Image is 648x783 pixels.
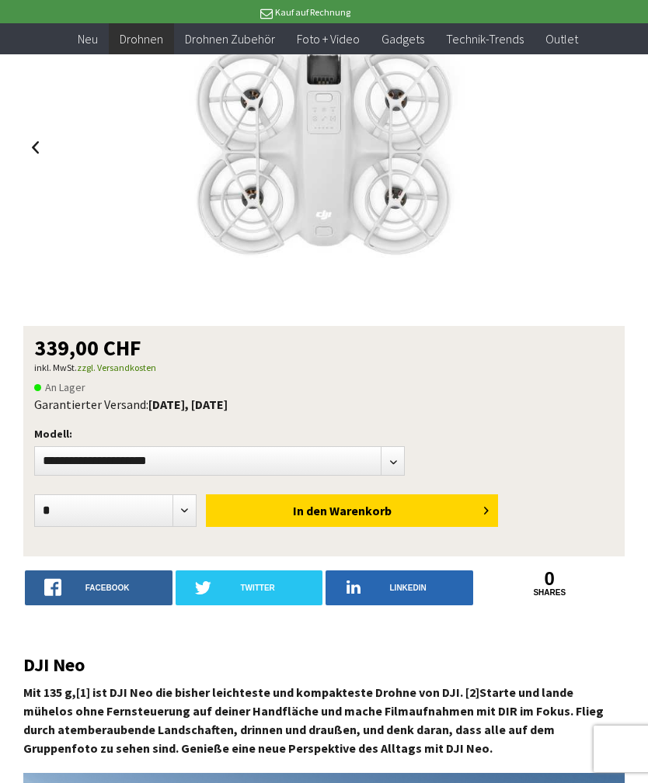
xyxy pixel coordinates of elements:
[326,570,473,605] a: LinkedIn
[206,494,498,527] button: In den Warenkorb
[297,31,360,47] span: Foto + Video
[23,655,625,675] h2: DJI Neo
[329,503,392,518] span: Warenkorb
[78,31,98,47] span: Neu
[176,570,323,605] a: twitter
[446,31,524,47] span: Technik-Trends
[390,584,427,592] span: LinkedIn
[34,424,498,443] p: Modell:
[185,31,275,47] span: Drohnen Zubehör
[476,570,624,587] a: 0
[545,31,578,47] span: Outlet
[148,397,228,412] b: [DATE], [DATE]
[476,587,624,598] a: shares
[240,584,274,592] span: twitter
[34,359,614,377] p: inkl. MwSt.
[77,362,156,373] a: zzgl. Versandkosten
[34,337,141,359] span: 339,00 CHF
[23,684,604,756] strong: Mit 135 g,[1] ist DJI Neo die bisher leichteste und kompakteste Drohne von DJI. [2]Starte und lan...
[34,378,85,397] span: An Lager
[34,397,614,412] div: Garantierter Versand:
[85,584,130,592] span: facebook
[381,31,424,47] span: Gadgets
[25,570,172,605] a: facebook
[435,23,535,55] a: Technik-Trends
[67,23,109,55] a: Neu
[293,503,327,518] span: In den
[120,31,163,47] span: Drohnen
[109,23,174,55] a: Drohnen
[371,23,435,55] a: Gadgets
[286,23,371,55] a: Foto + Video
[174,23,286,55] a: Drohnen Zubehör
[535,23,589,55] a: Outlet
